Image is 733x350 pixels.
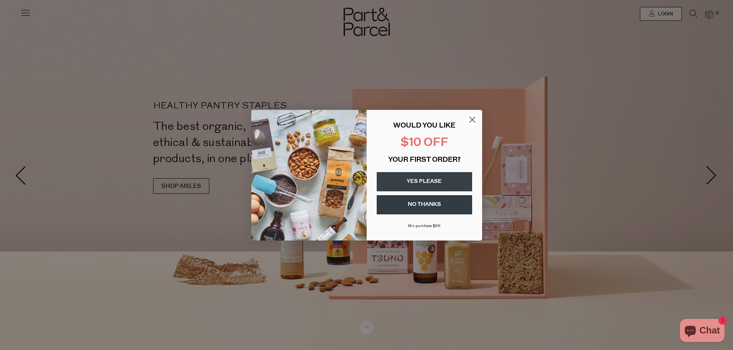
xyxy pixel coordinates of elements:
button: NO THANKS [377,195,472,214]
span: YOUR FIRST ORDER? [388,157,461,164]
button: Close dialog [466,113,479,126]
img: 43fba0fb-7538-40bc-babb-ffb1a4d097bc.jpeg [251,110,367,241]
span: WOULD YOU LIKE [393,123,455,129]
button: YES PLEASE [377,172,472,191]
span: Min purchase $99 [408,224,441,228]
inbox-online-store-chat: Shopify online store chat [678,319,727,344]
span: $10 OFF [401,137,448,149]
